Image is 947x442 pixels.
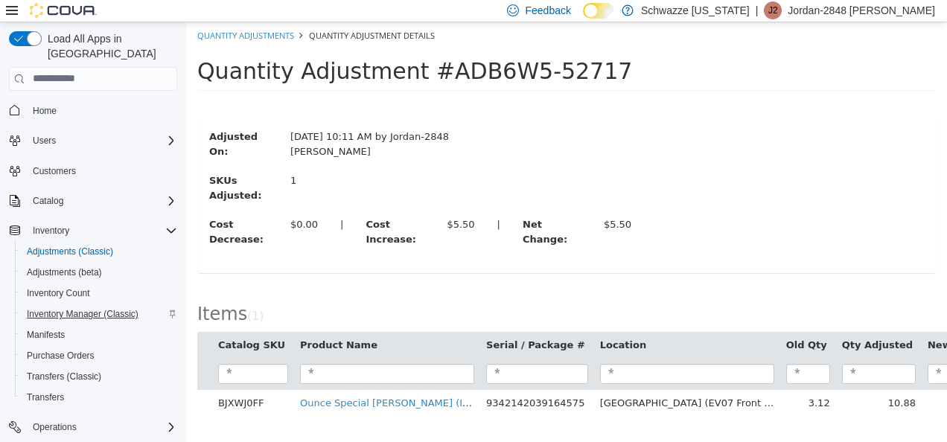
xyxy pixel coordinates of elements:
span: Users [27,132,177,150]
p: Schwazze [US_STATE] [641,1,750,19]
a: Transfers [21,388,70,406]
button: Customers [3,160,183,182]
span: Catalog [33,195,63,207]
button: Product Name [114,316,194,330]
span: Load All Apps in [GEOGRAPHIC_DATA] [42,31,177,61]
span: Manifests [27,329,65,341]
span: Transfers (Classic) [27,371,101,382]
button: Transfers (Classic) [15,366,183,387]
button: Catalog [27,192,69,210]
span: Inventory Manager (Classic) [21,305,177,323]
span: Purchase Orders [27,350,95,362]
p: | [756,1,759,19]
span: Inventory Count [21,284,177,302]
a: Manifests [21,326,71,344]
button: Manifests [15,324,183,345]
span: Home [33,105,57,117]
span: Adjustments (beta) [27,266,102,278]
span: Customers [33,165,76,177]
button: Users [27,132,62,150]
button: Transfers [15,387,183,408]
span: Operations [33,421,77,433]
button: Operations [27,418,83,436]
span: Catalog [27,192,177,210]
button: Inventory Count [15,283,183,304]
a: Home [27,102,63,120]
button: Location [414,316,463,330]
span: Feedback [525,3,570,18]
button: Operations [3,417,183,438]
button: Users [3,130,183,151]
button: Inventory [27,222,75,240]
span: [GEOGRAPHIC_DATA] (EV07 Front Room) [414,375,610,386]
span: Adjustments (Classic) [21,243,177,260]
span: Quantity Adjustment #ADB6W5-52717 [11,36,446,62]
span: Customers [27,161,177,180]
td: 10.88 [650,368,736,394]
span: Purchase Orders [21,347,177,365]
label: Net Change: [325,195,406,224]
label: SKUs Adjusted: [12,151,93,180]
span: Operations [27,418,177,436]
span: Home [27,101,177,120]
a: Purchase Orders [21,347,101,365]
button: Qty Adjusted [656,316,730,330]
div: $5.50 [261,195,288,210]
label: | [300,195,325,210]
span: J2 [768,1,778,19]
label: Adjusted On: [12,107,93,136]
small: ( ) [61,287,77,301]
div: Jordan-2848 Garcia [764,1,782,19]
button: Catalog SKU [32,316,102,330]
button: Catalog [3,190,183,211]
div: $5.50 [418,195,445,210]
button: Serial / Package # [300,316,402,330]
td: BJXWJ0FF [26,368,108,394]
span: Transfers [27,391,64,403]
td: 9342142039164575 [294,368,408,394]
a: Quantity Adjustments [11,7,108,19]
td: 3.12 [594,368,650,394]
span: Inventory Count [27,287,90,299]
button: Adjustments (beta) [15,262,183,283]
a: Adjustments (beta) [21,263,108,281]
span: Users [33,135,56,147]
label: | [143,195,168,210]
span: Inventory Manager (Classic) [27,308,138,320]
span: Items [11,281,61,302]
img: Cova [30,3,97,18]
span: Inventory [27,222,177,240]
button: Inventory [3,220,183,241]
span: 1 [66,287,73,301]
button: Home [3,100,183,121]
div: 1 [104,151,205,166]
a: Transfers (Classic) [21,368,107,385]
button: Adjustments (Classic) [15,241,183,262]
a: Ounce Special [PERSON_NAME] (I) Per 1g [114,375,314,386]
a: Adjustments (Classic) [21,243,119,260]
label: Cost Decrease: [12,195,93,224]
a: Inventory Count [21,284,96,302]
span: Transfers (Classic) [21,368,177,385]
span: Inventory [33,225,69,237]
span: Manifests [21,326,177,344]
a: Customers [27,162,82,180]
button: Old Qty [600,316,644,330]
input: Dark Mode [583,3,614,19]
a: Inventory Manager (Classic) [21,305,144,323]
button: New Qty [742,316,791,330]
span: Quantity Adjustment Details [123,7,249,19]
button: Inventory Manager (Classic) [15,304,183,324]
label: Cost Increase: [169,195,250,224]
div: [DATE] 10:11 AM by Jordan-2848 [PERSON_NAME] [93,107,339,136]
span: Adjustments (beta) [21,263,177,281]
span: Transfers [21,388,177,406]
span: Adjustments (Classic) [27,246,113,257]
button: Purchase Orders [15,345,183,366]
td: 14 [736,368,797,394]
p: Jordan-2848 [PERSON_NAME] [788,1,935,19]
div: $0.00 [104,195,132,210]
